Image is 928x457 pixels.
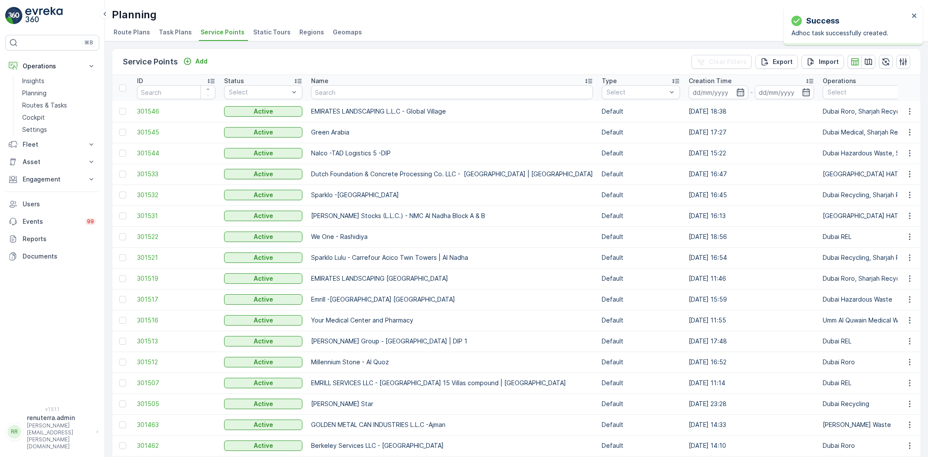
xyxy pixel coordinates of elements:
p: Default [602,191,680,199]
p: Insights [22,77,44,85]
a: Planning [19,87,99,99]
p: Engagement [23,175,82,184]
a: 301516 [137,316,215,325]
a: 301544 [137,149,215,158]
p: Sparklo Lulu - Carrefour Acico Twin Towers | Al Nadha [311,253,593,262]
button: RRrenuterra.admin[PERSON_NAME][EMAIL_ADDRESS][PERSON_NAME][DOMAIN_NAME] [5,413,99,450]
div: Toggle Row Selected [119,108,126,115]
div: Toggle Row Selected [119,317,126,324]
a: 301531 [137,212,215,220]
img: logo_light-DOdMpM7g.png [25,7,63,24]
span: Service Points [201,28,245,37]
p: Active [254,212,273,220]
p: Add [195,57,208,66]
p: Events [23,217,80,226]
span: 301546 [137,107,215,116]
a: Users [5,195,99,213]
p: Active [254,420,273,429]
p: Asset [23,158,82,166]
p: Default [602,170,680,178]
td: [DATE] 14:33 [684,414,818,435]
td: [DATE] 16:54 [684,247,818,268]
p: Documents [23,252,96,261]
span: Static Tours [253,28,291,37]
p: Select [229,88,289,97]
p: Default [602,295,680,304]
div: Toggle Row Selected [119,129,126,136]
span: 301533 [137,170,215,178]
button: close [911,12,918,20]
p: Creation Time [689,77,732,85]
p: Berkeley Services LLC - [GEOGRAPHIC_DATA] [311,441,593,450]
a: 301545 [137,128,215,137]
button: Active [224,294,302,305]
td: [DATE] 14:10 [684,435,818,456]
p: Nalco -TAD Logistics 5 -DIP [311,149,593,158]
span: Geomaps [333,28,362,37]
a: Cockpit [19,111,99,124]
input: dd/mm/yyyy [755,85,814,99]
img: logo [5,7,23,24]
p: Reports [23,235,96,243]
button: Export [755,55,798,69]
button: Active [224,399,302,409]
div: Toggle Row Selected [119,359,126,366]
button: Fleet [5,136,99,153]
p: Millennium Stone - Al Quoz [311,358,593,366]
p: Active [254,149,273,158]
td: [DATE] 11:55 [684,310,818,331]
div: Toggle Row Selected [119,400,126,407]
p: Default [602,441,680,450]
p: EMRILL SERVICES LLC - [GEOGRAPHIC_DATA] 15 Villas compound | [GEOGRAPHIC_DATA] [311,379,593,387]
span: 301463 [137,420,215,429]
p: [PERSON_NAME] Stocks (L.L.C.) - NMC Al Nadha Block A & B [311,212,593,220]
button: Active [224,420,302,430]
p: Success [806,15,839,27]
button: Active [224,232,302,242]
span: Regions [299,28,324,37]
div: Toggle Row Selected [119,192,126,198]
div: Toggle Row Selected [119,421,126,428]
p: Fleet [23,140,82,149]
div: Toggle Row Selected [119,171,126,178]
a: 301505 [137,400,215,408]
p: Default [602,337,680,346]
a: 301513 [137,337,215,346]
span: Route Plans [114,28,150,37]
p: Name [311,77,328,85]
a: Documents [5,248,99,265]
p: Default [602,128,680,137]
p: Active [254,358,273,366]
p: renuterra.admin [27,413,92,422]
a: Routes & Tasks [19,99,99,111]
p: Active [254,274,273,283]
p: EMIRATES LANDSCAPING L.L.C - Global Village [311,107,593,116]
p: ⌘B [84,39,93,46]
p: Active [254,295,273,304]
input: Search [311,85,593,99]
p: Service Points [123,56,178,68]
p: Your Medical Center and Pharmacy [311,316,593,325]
div: RR [7,425,21,439]
span: 301462 [137,441,215,450]
p: Active [254,107,273,116]
p: 99 [87,218,94,225]
p: Default [602,358,680,366]
p: Active [254,170,273,178]
p: GOLDEN METAL CAN INDUSTRIES L.L.C -Ajman [311,420,593,429]
p: Sparklo -[GEOGRAPHIC_DATA] [311,191,593,199]
button: Active [224,211,302,221]
div: Toggle Row Selected [119,338,126,345]
td: [DATE] 18:38 [684,101,818,122]
span: 301517 [137,295,215,304]
p: Default [602,420,680,429]
button: Active [224,336,302,346]
p: We One - Rashidiya [311,232,593,241]
td: [DATE] 11:46 [684,268,818,289]
p: [PERSON_NAME][EMAIL_ADDRESS][PERSON_NAME][DOMAIN_NAME] [27,422,92,450]
p: Active [254,128,273,137]
p: Adhoc task successfully created. [791,29,909,37]
td: [DATE] 17:48 [684,331,818,352]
